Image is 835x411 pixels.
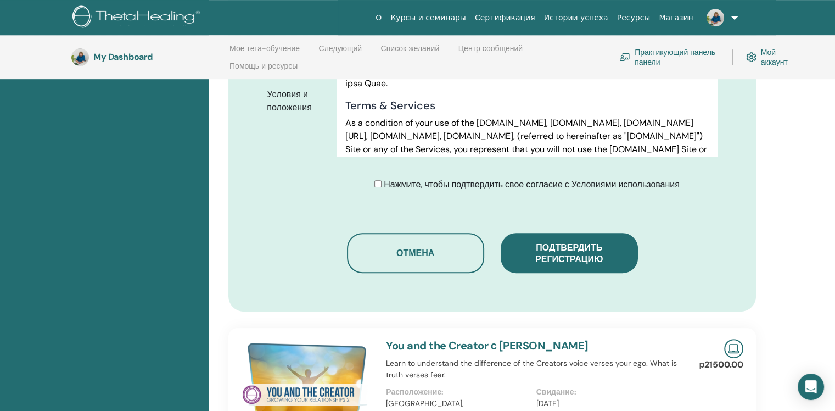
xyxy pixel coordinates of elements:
button: Подтвердить регистрацию [501,233,638,273]
span: Отмена [396,247,434,259]
a: Мой аккаунт [746,45,795,69]
img: cog.svg [746,50,756,65]
a: Следующий [318,44,362,62]
a: Истории успеха [540,8,613,28]
a: Курсы и семинары [386,8,470,28]
a: Сертификация [470,8,540,28]
a: Центр сообщений [458,44,523,62]
h3: My Dashboard [93,52,203,62]
h4: Terms & Services [345,99,709,112]
img: chalkboard-teacher.svg [619,53,630,61]
p: Learn to understand the difference of the Creators voice verses your ego. What is truth verses fear. [386,358,686,381]
a: Магазин [654,8,697,28]
a: Мое тета-обучение [229,44,300,62]
p: р21500.00 [699,358,743,371]
span: Нажмите, чтобы подтвердить свое согласие с Условиями использования [384,179,680,190]
a: You and the Creator с [PERSON_NAME] [386,338,588,353]
p: Расположение: [386,386,529,398]
p: [DATE] [536,398,680,409]
a: О [371,8,386,28]
p: As a condition of your use of the [DOMAIN_NAME], [DOMAIN_NAME], [DOMAIN_NAME][URL], [DOMAIN_NAME]... [345,116,709,182]
button: Отмена [347,233,484,273]
a: Помощь и ресурсы [229,62,298,79]
a: Практикующий панель панели [619,45,719,69]
div: Open Intercom Messenger [798,374,824,400]
label: Условия и положения [259,84,337,118]
p: Свидание: [536,386,680,398]
img: Live Online Seminar [724,339,743,358]
img: default.jpg [707,9,724,26]
a: Список желаний [381,44,440,62]
img: default.jpg [71,48,89,66]
span: Подтвердить регистрацию [535,242,603,265]
a: Ресурсы [613,8,655,28]
img: logo.png [72,5,204,30]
